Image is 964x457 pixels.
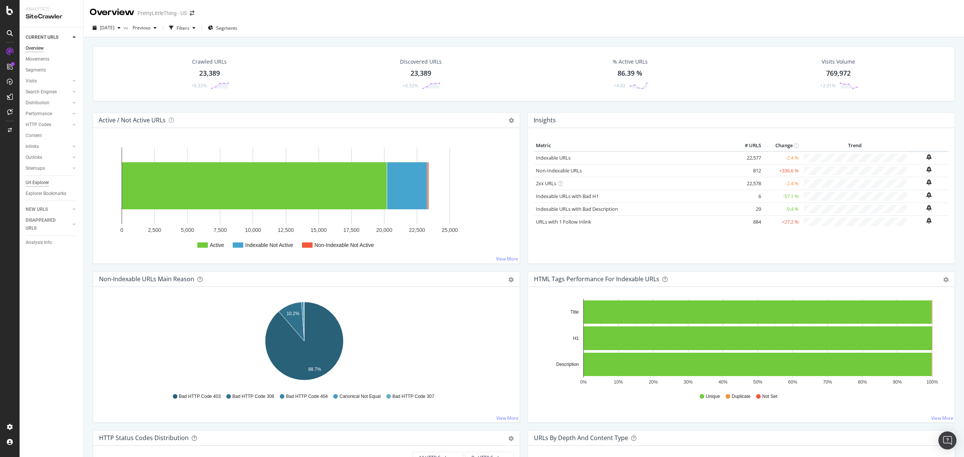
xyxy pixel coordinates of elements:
[26,206,48,213] div: NEW URLS
[26,154,42,161] div: Outlinks
[26,179,78,187] a: Url Explorer
[26,190,78,198] a: Explorer Bookmarks
[536,218,591,225] a: URLs with 1 Follow Inlink
[130,24,151,31] span: Previous
[166,22,198,34] button: Filters
[26,12,77,21] div: SiteCrawler
[926,166,932,172] div: bell-plus
[534,299,944,386] svg: A chart.
[763,151,801,165] td: -2.4 %
[90,22,124,34] button: [DATE]
[763,164,801,177] td: +336.6 %
[762,393,777,400] span: Not Set
[26,206,70,213] a: NEW URLS
[938,431,956,449] div: Open Intercom Messenger
[614,82,625,89] div: +4.02
[733,151,763,165] td: 22,577
[99,115,166,125] h4: Active / Not Active URLs
[26,34,58,41] div: CURRENT URLS
[100,24,114,31] span: 2025 Aug. 9th
[926,205,932,211] div: bell-plus
[199,69,220,78] div: 23,389
[508,277,514,282] div: gear
[26,121,51,129] div: HTTP Codes
[210,242,224,248] text: Active
[26,143,39,151] div: Inlinks
[26,99,70,107] a: Distribution
[442,227,458,233] text: 25,000
[148,227,161,233] text: 2,500
[820,82,836,89] div: +2.01%
[26,110,52,118] div: Performance
[536,154,570,161] a: Indexable URLs
[205,22,240,34] button: Segments
[26,44,44,52] div: Overview
[120,227,124,233] text: 0
[26,77,37,85] div: Visits
[26,132,42,140] div: Content
[26,121,70,129] a: HTTP Codes
[649,379,658,385] text: 20%
[278,227,294,233] text: 12,500
[536,206,618,212] a: Indexable URLs with Bad Description
[124,24,130,31] span: vs
[400,58,442,66] div: Discovered URLs
[801,140,909,151] th: Trend
[763,140,801,151] th: Change
[179,393,221,400] span: Bad HTTP Code 403
[556,362,579,367] text: Description
[26,55,78,63] a: Movements
[570,309,579,315] text: Title
[733,140,763,151] th: # URLS
[534,140,733,151] th: Metric
[99,140,509,257] svg: A chart.
[26,6,77,12] div: Analytics
[403,82,418,89] div: +0.32%
[177,25,189,31] div: Filters
[496,256,518,262] a: View More
[26,110,70,118] a: Performance
[245,227,261,233] text: 10,000
[496,415,519,421] a: View More
[614,379,623,385] text: 10%
[26,44,78,52] a: Overview
[232,393,274,400] span: Bad HTTP Code 308
[763,190,801,203] td: -57.1 %
[192,58,227,66] div: Crawled URLs
[26,55,49,63] div: Movements
[763,203,801,215] td: -9.4 %
[26,239,78,247] a: Analysis Info
[733,215,763,228] td: 884
[190,11,194,16] div: arrow-right-arrow-left
[26,179,49,187] div: Url Explorer
[26,143,70,151] a: Inlinks
[826,69,851,78] div: 769,972
[534,115,556,125] h4: Insights
[732,393,750,400] span: Duplicate
[392,393,434,400] span: Bad HTTP Code 307
[410,69,431,78] div: 23,389
[618,69,642,78] div: 86.39 %
[26,66,46,74] div: Segments
[926,154,932,160] div: bell-plus
[536,193,599,200] a: Indexable URLs with Bad H1
[26,34,70,41] a: CURRENT URLS
[216,25,237,31] span: Segments
[534,434,628,442] div: URLs by Depth and Content Type
[26,77,70,85] a: Visits
[893,379,902,385] text: 90%
[99,275,194,283] div: Non-Indexable URLs Main Reason
[943,277,949,282] div: gear
[26,165,45,172] div: Sitemaps
[99,299,509,386] svg: A chart.
[26,88,70,96] a: Search Engines
[763,215,801,228] td: +27.2 %
[130,22,160,34] button: Previous
[763,177,801,190] td: -2.4 %
[823,379,832,385] text: 70%
[733,203,763,215] td: 29
[534,275,659,283] div: HTML Tags Performance for Indexable URLs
